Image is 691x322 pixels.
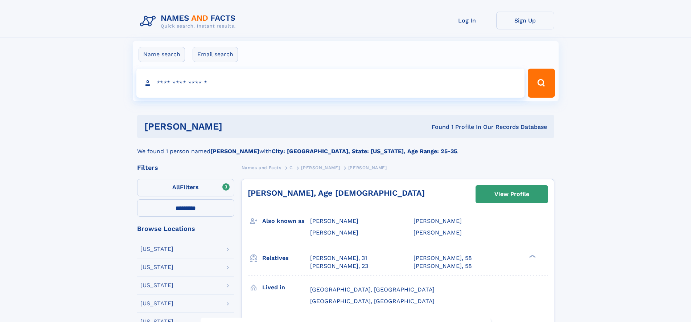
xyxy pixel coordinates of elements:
[140,301,173,306] div: [US_STATE]
[414,217,462,224] span: [PERSON_NAME]
[262,281,310,294] h3: Lived in
[414,229,462,236] span: [PERSON_NAME]
[527,254,536,258] div: ❯
[193,47,238,62] label: Email search
[310,286,435,293] span: [GEOGRAPHIC_DATA], [GEOGRAPHIC_DATA]
[210,148,259,155] b: [PERSON_NAME]
[289,165,293,170] span: G
[248,188,425,197] a: [PERSON_NAME], Age [DEMOGRAPHIC_DATA]
[172,184,180,191] span: All
[140,246,173,252] div: [US_STATE]
[496,12,554,29] a: Sign Up
[301,165,340,170] span: [PERSON_NAME]
[310,298,435,305] span: [GEOGRAPHIC_DATA], [GEOGRAPHIC_DATA]
[140,282,173,288] div: [US_STATE]
[310,262,368,270] a: [PERSON_NAME], 23
[310,217,358,224] span: [PERSON_NAME]
[528,69,555,98] button: Search Button
[140,264,173,270] div: [US_STATE]
[144,122,327,131] h1: [PERSON_NAME]
[137,179,234,196] label: Filters
[414,254,472,262] a: [PERSON_NAME], 58
[438,12,496,29] a: Log In
[289,163,293,172] a: G
[272,148,457,155] b: City: [GEOGRAPHIC_DATA], State: [US_STATE], Age Range: 25-35
[301,163,340,172] a: [PERSON_NAME]
[137,138,554,156] div: We found 1 person named with .
[242,163,281,172] a: Names and Facts
[139,47,185,62] label: Name search
[494,186,529,203] div: View Profile
[262,215,310,227] h3: Also known as
[137,225,234,232] div: Browse Locations
[310,254,367,262] a: [PERSON_NAME], 31
[414,262,472,270] a: [PERSON_NAME], 58
[262,252,310,264] h3: Relatives
[137,12,242,31] img: Logo Names and Facts
[348,165,387,170] span: [PERSON_NAME]
[327,123,547,131] div: Found 1 Profile In Our Records Database
[310,229,358,236] span: [PERSON_NAME]
[476,186,548,203] a: View Profile
[137,164,234,171] div: Filters
[136,69,525,98] input: search input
